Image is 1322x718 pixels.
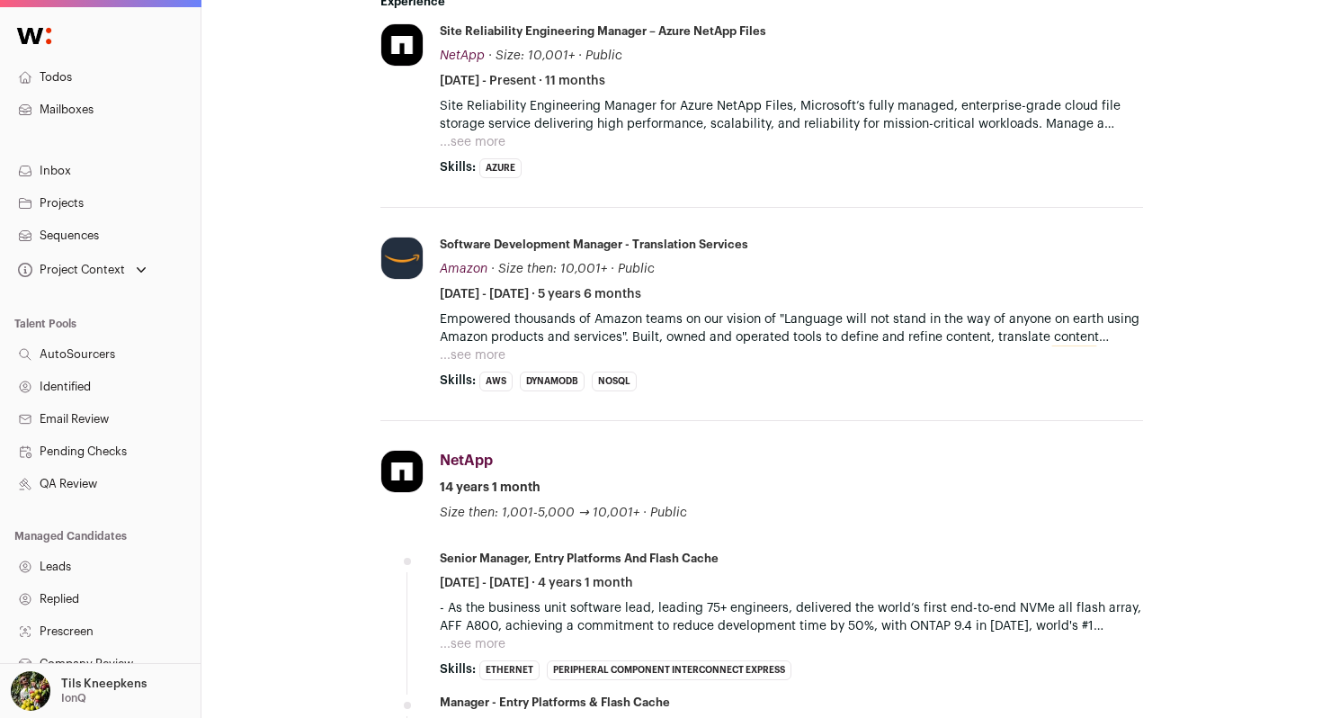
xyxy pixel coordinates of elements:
span: Skills: [440,158,476,176]
div: Software Development Manager - Translation Services [440,237,748,253]
button: ...see more [440,133,505,151]
button: Open dropdown [14,257,150,283]
li: AWS [479,372,513,391]
p: Site Reliability Engineering Manager for Azure NetApp Files, Microsoft’s fully managed, enterpris... [440,97,1143,133]
button: ...see more [440,346,505,364]
span: Skills: [440,372,476,390]
li: Peripheral Component Interconnect Express [547,660,791,680]
span: [DATE] - Present · 11 months [440,72,605,90]
div: Project Context [14,263,125,277]
li: NoSQL [592,372,637,391]
span: · [578,47,582,65]
div: Manager - Entry Platforms & Flash Cache [440,695,670,711]
span: Size then: 1,001-5,000 → 10,001+ [440,507,639,519]
span: [DATE] - [DATE] · 4 years 1 month [440,574,633,592]
span: Skills: [440,660,476,678]
div: Senior Manager, Entry Platforms and Flash Cache [440,551,719,567]
button: ...see more [440,635,505,653]
li: DynamoDB [520,372,585,391]
div: Site Reliability Engineering Manager – Azure NetApp Files [440,23,766,40]
img: e36df5e125c6fb2c61edd5a0d3955424ed50ce57e60c515fc8d516ef803e31c7.jpg [381,238,423,279]
span: Public [585,49,622,62]
span: · [611,260,614,278]
li: Azure [479,158,522,178]
li: Ethernet [479,660,540,680]
span: [DATE] - [DATE] · 5 years 6 months [440,285,641,303]
span: · [643,504,647,522]
span: NetApp [440,453,493,468]
img: Wellfound [7,18,61,54]
p: - As the business unit software lead, leading 75+ engineers, delivered the world’s first end-to-e... [440,599,1143,635]
mark: runtime [1051,346,1097,365]
img: 6689865-medium_jpg [11,671,50,711]
p: IonQ [61,691,86,705]
span: 14 years 1 month [440,479,540,497]
span: · Size: 10,001+ [488,49,575,62]
p: Tils Kneepkens [61,677,147,691]
img: c1d94bc78cd9b3282085a617e19768f2183eff3aee28b0f12917e8afbdcbc7d5.jpg [381,451,423,492]
span: Public [650,507,687,519]
span: NetApp [440,49,485,62]
p: Empowered thousands of Amazon teams on our vision of "Language will not stand in the way of anyon... [440,310,1143,346]
span: · Size then: 10,001+ [491,263,607,275]
span: Amazon [440,263,487,275]
span: Public [618,263,655,275]
img: c1d94bc78cd9b3282085a617e19768f2183eff3aee28b0f12917e8afbdcbc7d5.jpg [381,24,423,66]
button: Open dropdown [7,671,150,711]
